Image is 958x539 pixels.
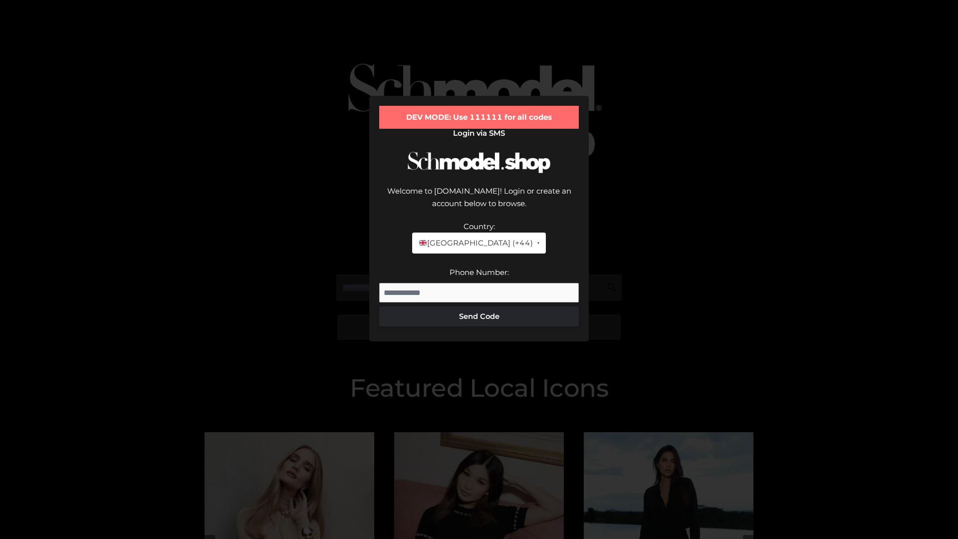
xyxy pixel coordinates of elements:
h2: Login via SMS [379,129,579,138]
img: 🇬🇧 [419,239,427,247]
img: Schmodel Logo [404,143,554,182]
div: DEV MODE: Use 111111 for all codes [379,106,579,129]
span: [GEOGRAPHIC_DATA] (+44) [418,237,532,250]
label: Phone Number: [450,268,509,277]
button: Send Code [379,306,579,326]
div: Welcome to [DOMAIN_NAME]! Login or create an account below to browse. [379,185,579,220]
label: Country: [464,222,495,231]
